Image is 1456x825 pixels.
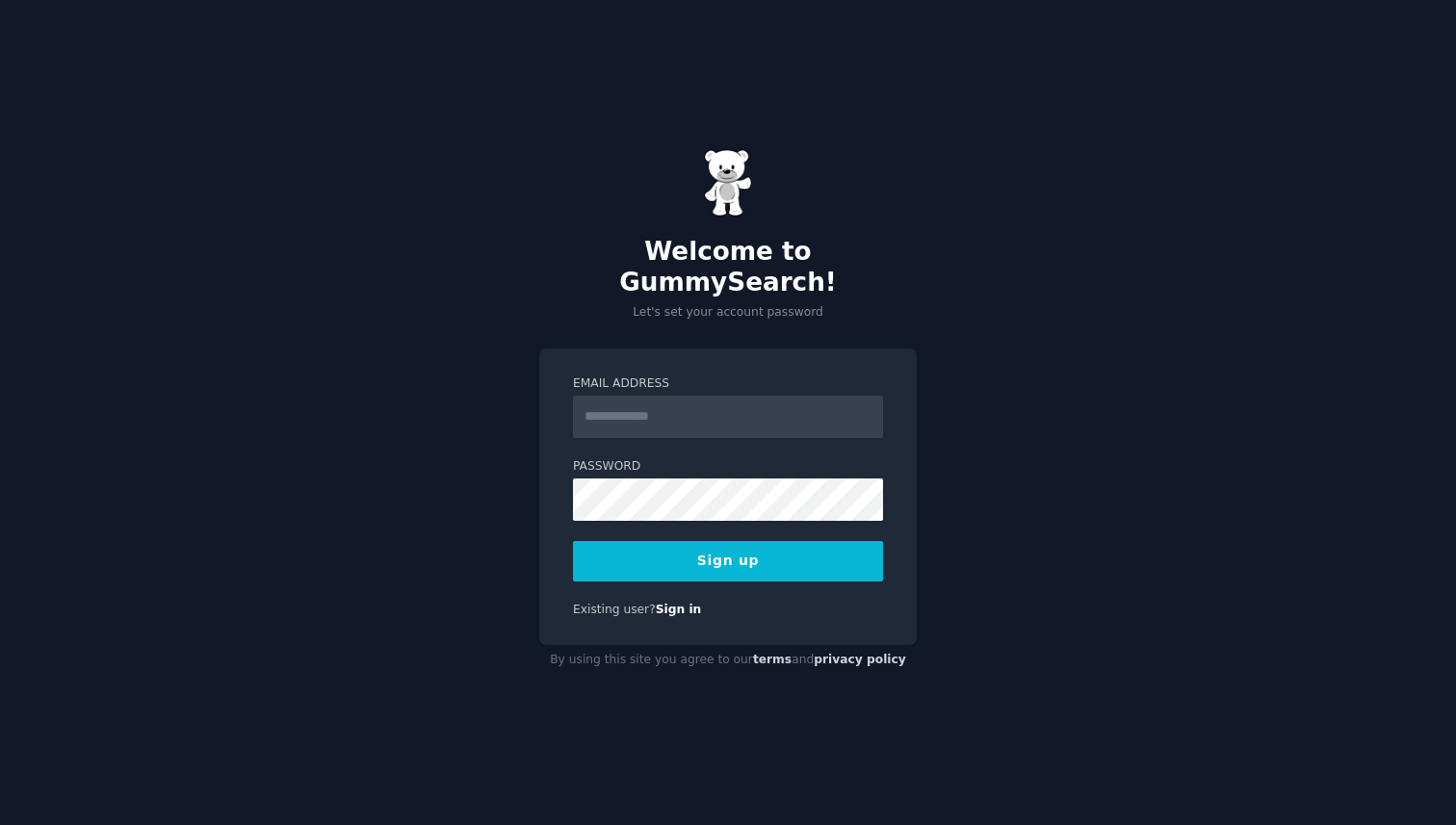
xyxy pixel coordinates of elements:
[814,653,906,666] a: privacy policy
[539,237,917,297] h2: Welcome to GummySearch!
[573,541,883,581] button: Sign up
[573,603,656,616] span: Existing user?
[539,304,917,322] p: Let's set your account password
[656,603,702,616] a: Sign in
[573,375,883,393] label: Email Address
[573,458,883,476] label: Password
[704,149,752,217] img: Gummy Bear
[753,653,792,666] a: terms
[539,645,917,676] div: By using this site you agree to our and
